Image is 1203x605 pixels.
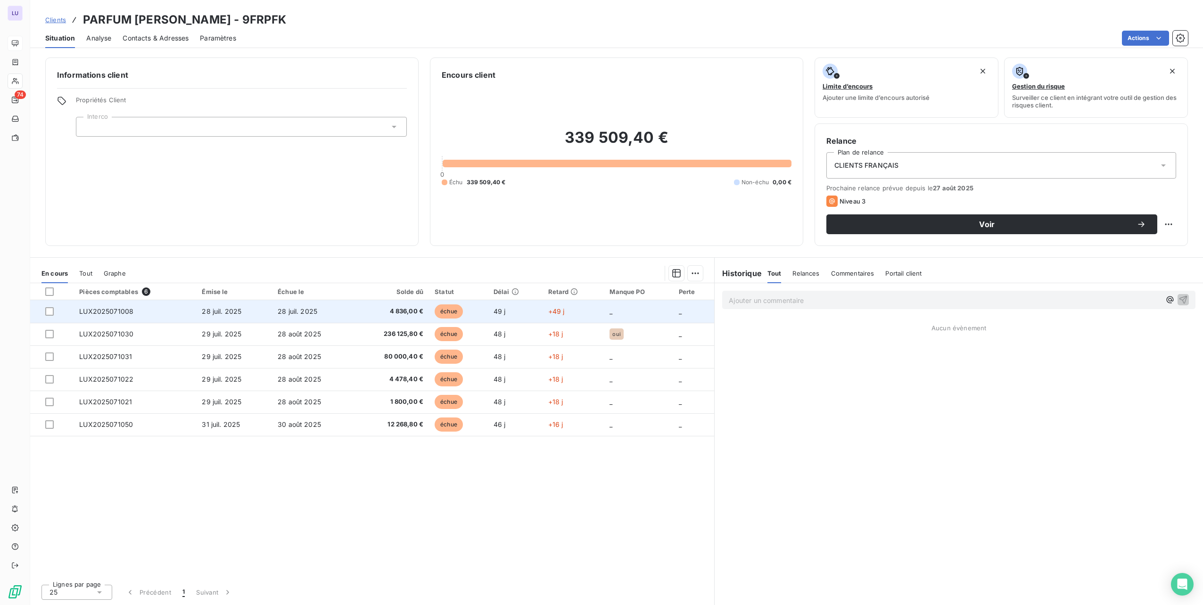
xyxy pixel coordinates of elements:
[120,582,177,602] button: Précédent
[435,372,463,386] span: échue
[1171,573,1194,596] div: Open Intercom Messenger
[202,352,241,360] span: 29 juil. 2025
[494,398,506,406] span: 48 j
[548,375,563,383] span: +18 j
[610,398,612,406] span: _
[79,307,133,315] span: LUX2025071008
[49,588,58,597] span: 25
[202,330,241,338] span: 29 juil. 2025
[494,307,506,315] span: 49 j
[57,69,407,81] h6: Informations client
[494,288,537,295] div: Délai
[359,352,424,361] span: 80 000,40 €
[359,375,424,384] span: 4 478,40 €
[1004,57,1188,118] button: Gestion du risqueSurveiller ce client en intégrant votre outil de gestion des risques client.
[440,171,444,178] span: 0
[278,307,317,315] span: 28 juil. 2025
[435,304,463,319] span: échue
[1122,31,1169,46] button: Actions
[278,352,321,360] span: 28 août 2025
[278,330,321,338] span: 28 août 2025
[79,287,190,296] div: Pièces comptables
[45,16,66,24] span: Clients
[79,352,132,360] span: LUX2025071031
[494,330,506,338] span: 48 j
[612,331,620,337] span: oui
[202,375,241,383] span: 29 juil. 2025
[76,96,407,109] span: Propriétés Client
[182,588,185,597] span: 1
[815,57,998,118] button: Limite d’encoursAjouter une limite d’encours autorisé
[548,307,565,315] span: +49 j
[86,33,111,43] span: Analyse
[84,123,91,131] input: Ajouter une valeur
[548,398,563,406] span: +18 j
[278,398,321,406] span: 28 août 2025
[45,33,75,43] span: Situation
[359,288,424,295] div: Solde dû
[442,128,791,156] h2: 339 509,40 €
[494,420,506,428] span: 46 j
[83,11,286,28] h3: PARFUM [PERSON_NAME] - 9FRPFK
[41,270,68,277] span: En cours
[202,398,241,406] span: 29 juil. 2025
[742,178,769,187] span: Non-échu
[610,352,612,360] span: _
[826,214,1157,234] button: Voir
[142,287,150,296] span: 6
[715,268,762,279] h6: Historique
[679,330,682,338] span: _
[278,288,347,295] div: Échue le
[679,375,682,383] span: _
[494,352,506,360] span: 48 j
[435,288,482,295] div: Statut
[931,324,986,332] span: Aucun évènement
[679,307,682,315] span: _
[202,288,266,295] div: Émise le
[826,135,1176,147] h6: Relance
[548,420,563,428] span: +16 j
[823,82,873,90] span: Limite d’encours
[548,330,563,338] span: +18 j
[548,352,563,360] span: +18 j
[45,15,66,25] a: Clients
[8,584,23,599] img: Logo LeanPay
[202,307,241,315] span: 28 juil. 2025
[359,397,424,407] span: 1 800,00 €
[123,33,189,43] span: Contacts & Adresses
[494,375,506,383] span: 48 j
[79,420,133,428] span: LUX2025071050
[834,161,898,170] span: CLIENTS FRANÇAIS
[679,398,682,406] span: _
[79,270,92,277] span: Tout
[278,375,321,383] span: 28 août 2025
[610,420,612,428] span: _
[435,350,463,364] span: échue
[278,420,321,428] span: 30 août 2025
[79,398,132,406] span: LUX2025071021
[190,582,238,602] button: Suivant
[610,307,612,315] span: _
[15,90,26,99] span: 74
[838,221,1137,228] span: Voir
[177,582,190,602] button: 1
[435,327,463,341] span: échue
[840,197,865,205] span: Niveau 3
[548,288,599,295] div: Retard
[679,420,682,428] span: _
[435,417,463,432] span: échue
[823,94,930,101] span: Ajouter une limite d’encours autorisé
[359,329,424,339] span: 236 125,80 €
[792,270,819,277] span: Relances
[679,352,682,360] span: _
[610,288,667,295] div: Manque PO
[610,375,612,383] span: _
[79,375,133,383] span: LUX2025071022
[359,307,424,316] span: 4 836,00 €
[442,69,495,81] h6: Encours client
[1012,82,1065,90] span: Gestion du risque
[831,270,874,277] span: Commentaires
[885,270,922,277] span: Portail client
[679,288,709,295] div: Perte
[8,6,23,21] div: LU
